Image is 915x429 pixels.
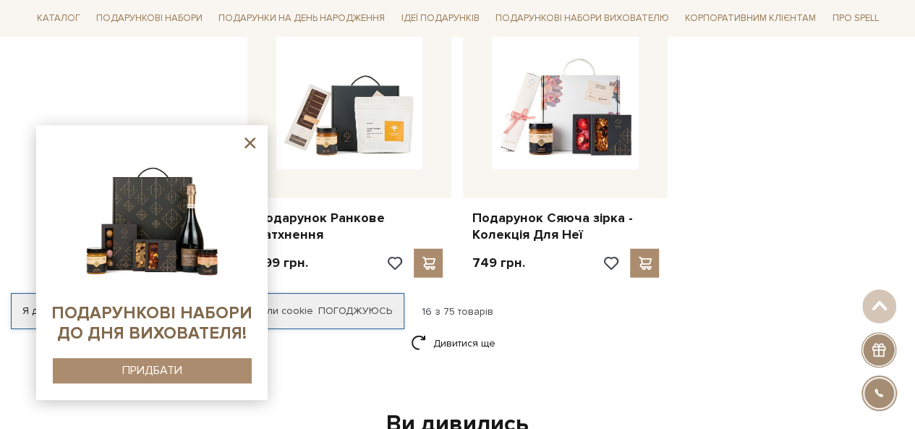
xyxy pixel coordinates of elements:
[395,7,485,30] a: Ідеї подарунків
[31,7,86,30] a: Каталог
[411,331,505,356] a: Дивитися ще
[213,7,391,30] a: Подарунки на День народження
[256,255,308,271] p: 899 грн.
[25,305,890,318] div: 16 з 75 товарів
[90,7,208,30] a: Подарункові набори
[826,7,884,30] a: Про Spell
[472,255,524,271] p: 749 грн.
[490,6,675,30] a: Подарункові набори вихователю
[318,305,392,318] a: Погоджуюсь
[12,305,404,318] div: Я дозволяю [DOMAIN_NAME] використовувати
[472,210,659,244] a: Подарунок Сяюча зірка - Колекція Для Неї
[247,305,313,317] a: файли cookie
[256,210,443,244] a: Подарунок Ранкове натхнення
[679,6,822,30] a: Корпоративним клієнтам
